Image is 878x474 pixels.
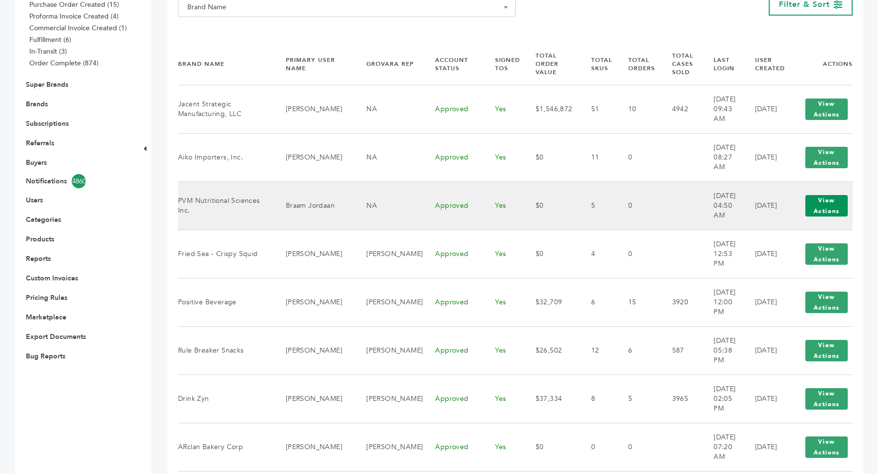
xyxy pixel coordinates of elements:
button: View Actions [805,340,848,361]
a: Pricing Rules [26,293,67,302]
a: Brands [26,99,48,109]
td: Fried Sea - Crispy Squid [178,230,274,278]
a: Export Documents [26,332,86,341]
td: [DATE] [743,85,789,133]
button: View Actions [805,147,848,168]
a: Order Complete (874) [29,59,99,68]
td: Yes [483,423,523,471]
td: Yes [483,278,523,326]
td: $0 [523,133,579,181]
td: [PERSON_NAME] [274,326,354,375]
td: [DATE] 09:43 AM [701,85,742,133]
td: $0 [523,230,579,278]
td: 587 [660,326,702,375]
a: Proforma Invoice Created (4) [29,12,119,21]
td: Approved [423,230,483,278]
td: [PERSON_NAME] [354,423,423,471]
th: Primary User Name [274,43,354,85]
td: Yes [483,326,523,375]
th: Total SKUs [579,43,616,85]
td: 6 [616,326,660,375]
td: [DATE] [743,133,789,181]
td: Braam Jordaan [274,181,354,230]
td: 0 [616,423,660,471]
td: Yes [483,85,523,133]
a: Subscriptions [26,119,69,128]
td: [DATE] [743,375,789,423]
th: Last Login [701,43,742,85]
td: [PERSON_NAME] [274,230,354,278]
td: [PERSON_NAME] [354,230,423,278]
a: Users [26,196,43,205]
a: Reports [26,254,51,263]
td: 12 [579,326,616,375]
th: Grovara Rep [354,43,423,85]
td: 10 [616,85,660,133]
a: Bug Reports [26,352,65,361]
td: [DATE] [743,278,789,326]
a: Referrals [26,138,54,148]
a: Products [26,235,54,244]
td: Yes [483,230,523,278]
td: Approved [423,423,483,471]
td: NA [354,133,423,181]
td: $0 [523,423,579,471]
td: [DATE] [743,230,789,278]
button: View Actions [805,388,848,410]
td: 3965 [660,375,702,423]
td: [DATE] [743,326,789,375]
a: Categories [26,215,61,224]
td: [DATE] 04:50 AM [701,181,742,230]
a: Super Brands [26,80,68,89]
td: [DATE] 12:53 PM [701,230,742,278]
td: 0 [616,133,660,181]
a: Commercial Invoice Created (1) [29,23,127,33]
td: 0 [579,423,616,471]
td: [DATE] 12:00 PM [701,278,742,326]
td: $26,502 [523,326,579,375]
td: [DATE] [743,181,789,230]
td: [PERSON_NAME] [274,423,354,471]
td: Drink Zyn [178,375,274,423]
a: In-Transit (3) [29,47,67,56]
td: 5 [579,181,616,230]
td: [PERSON_NAME] [354,278,423,326]
td: [DATE] 07:20 AM [701,423,742,471]
td: ARclan Bakery Corp [178,423,274,471]
td: [DATE] 02:05 PM [701,375,742,423]
th: Account Status [423,43,483,85]
td: 3920 [660,278,702,326]
td: Approved [423,375,483,423]
td: [PERSON_NAME] [354,326,423,375]
span: Brand Name [183,0,510,14]
td: 0 [616,181,660,230]
a: Fulfillment (6) [29,35,71,44]
td: [PERSON_NAME] [354,375,423,423]
td: 51 [579,85,616,133]
th: Total Orders [616,43,660,85]
td: [PERSON_NAME] [274,375,354,423]
td: Approved [423,326,483,375]
td: Positive Beverage [178,278,274,326]
td: 4 [579,230,616,278]
a: Notifications4860 [26,174,125,188]
th: Total Order Value [523,43,579,85]
td: Rule Breaker Snacks [178,326,274,375]
th: Signed TOS [483,43,523,85]
th: Total Cases Sold [660,43,702,85]
button: View Actions [805,436,848,458]
td: 8 [579,375,616,423]
td: Approved [423,278,483,326]
th: Brand Name [178,43,274,85]
a: Custom Invoices [26,274,78,283]
td: Yes [483,375,523,423]
td: PVM Nutritional Sciences Inc. [178,181,274,230]
th: Actions [788,43,853,85]
td: Yes [483,181,523,230]
th: User Created [743,43,789,85]
td: 15 [616,278,660,326]
td: Approved [423,181,483,230]
td: [PERSON_NAME] [274,278,354,326]
td: Approved [423,133,483,181]
td: Jacent Strategic Manufacturing, LLC [178,85,274,133]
